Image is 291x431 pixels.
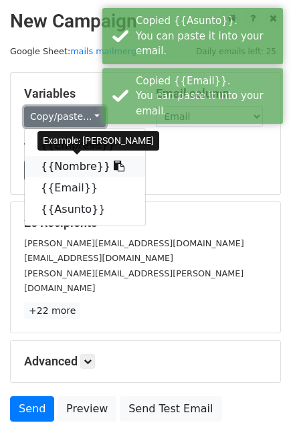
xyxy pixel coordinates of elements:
[10,396,54,422] a: Send
[10,10,281,33] h2: New Campaign
[24,354,267,369] h5: Advanced
[70,46,142,56] a: mails mailmerge
[24,268,244,294] small: [PERSON_NAME][EMAIL_ADDRESS][PERSON_NAME][DOMAIN_NAME]
[25,135,145,156] a: {{Empresa}}
[224,367,291,431] div: Widget de chat
[25,177,145,199] a: {{Email}}
[224,367,291,431] iframe: Chat Widget
[10,46,142,56] small: Google Sheet:
[37,131,159,151] div: Example: [PERSON_NAME]
[25,199,145,220] a: {{Asunto}}
[136,74,278,119] div: Copied {{Email}}. You can paste it into your email.
[24,253,173,263] small: [EMAIL_ADDRESS][DOMAIN_NAME]
[24,238,244,248] small: [PERSON_NAME][EMAIL_ADDRESS][DOMAIN_NAME]
[120,396,221,422] a: Send Test Email
[136,13,278,59] div: Copied {{Asunto}}. You can paste it into your email.
[24,303,80,319] a: +22 more
[25,156,145,177] a: {{Nombre}}
[58,396,116,422] a: Preview
[24,86,136,101] h5: Variables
